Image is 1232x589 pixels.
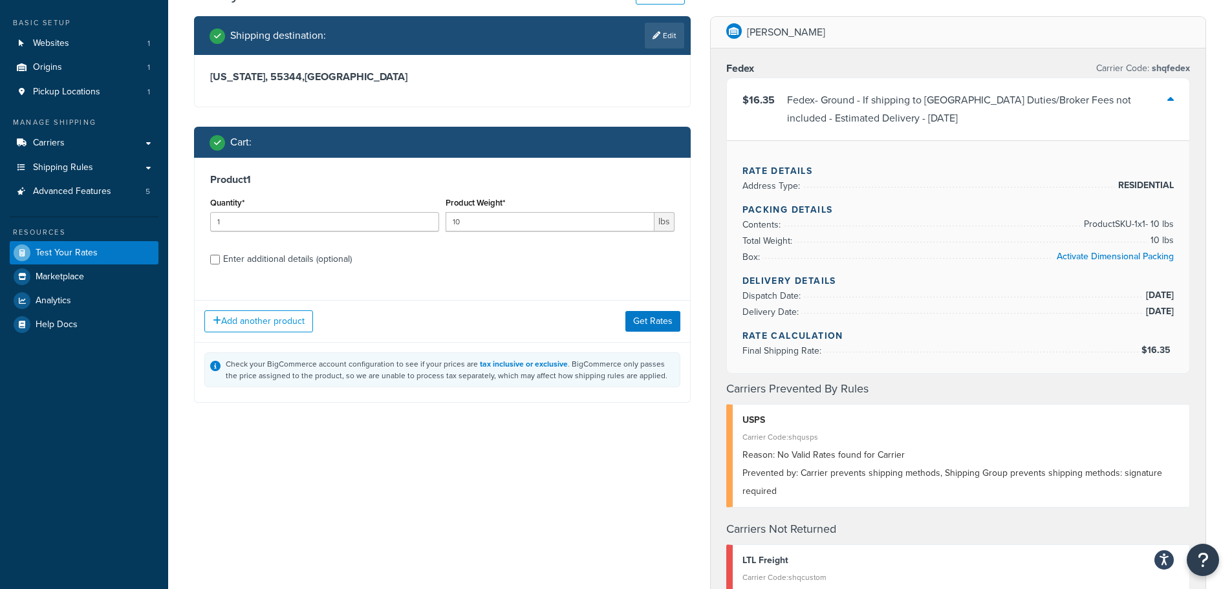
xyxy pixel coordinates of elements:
[147,62,150,73] span: 1
[1096,59,1190,78] p: Carrier Code:
[10,313,158,336] a: Help Docs
[10,80,158,104] a: Pickup Locations1
[742,446,1180,464] div: No Valid Rates found for Carrier
[36,248,98,259] span: Test Your Rates
[10,80,158,104] li: Pickup Locations
[10,32,158,56] a: Websites1
[742,552,1180,570] div: LTL Freight
[10,180,158,204] a: Advanced Features5
[10,131,158,155] a: Carriers
[10,156,158,180] a: Shipping Rules
[1057,250,1174,263] a: Activate Dimensional Packing
[10,227,158,238] div: Resources
[10,265,158,288] a: Marketplace
[742,568,1180,586] div: Carrier Code: shqcustom
[742,466,798,480] span: Prevented by:
[10,289,158,312] a: Analytics
[742,329,1174,343] h4: Rate Calculation
[742,344,825,358] span: Final Shipping Rate:
[1147,233,1174,248] span: 10 lbs
[33,138,65,149] span: Carriers
[742,218,784,231] span: Contents:
[742,448,775,462] span: Reason:
[10,32,158,56] li: Websites
[10,17,158,28] div: Basic Setup
[210,198,244,208] label: Quantity*
[10,180,158,204] li: Advanced Features
[210,70,675,83] h3: [US_STATE], 55344 , [GEOGRAPHIC_DATA]
[726,380,1191,398] h4: Carriers Prevented By Rules
[742,274,1174,288] h4: Delivery Details
[146,186,150,197] span: 5
[446,198,505,208] label: Product Weight*
[210,212,439,231] input: 0.0
[230,30,326,41] h2: Shipping destination :
[36,295,71,306] span: Analytics
[147,38,150,49] span: 1
[10,117,158,128] div: Manage Shipping
[226,358,675,381] div: Check your BigCommerce account configuration to see if your prices are . BigCommerce only passes ...
[726,520,1191,538] h4: Carriers Not Returned
[1143,288,1174,303] span: [DATE]
[1141,343,1174,357] span: $16.35
[742,92,775,107] span: $16.35
[223,250,352,268] div: Enter additional details (optional)
[210,173,675,186] h3: Product 1
[33,38,69,49] span: Websites
[10,56,158,80] a: Origins1
[742,250,763,264] span: Box:
[33,87,100,98] span: Pickup Locations
[742,234,795,248] span: Total Weight:
[230,136,252,148] h2: Cart :
[625,311,680,332] button: Get Rates
[726,62,754,75] h3: Fedex
[33,62,62,73] span: Origins
[446,212,654,231] input: 0.00
[1149,61,1190,75] span: shqfedex
[654,212,675,231] span: lbs
[33,162,93,173] span: Shipping Rules
[747,23,825,41] p: [PERSON_NAME]
[147,87,150,98] span: 1
[742,179,803,193] span: Address Type:
[742,203,1174,217] h4: Packing Details
[645,23,684,48] a: Edit
[787,91,1168,127] div: Fedex - Ground - If shipping to [GEOGRAPHIC_DATA] Duties/Broker Fees not included - Estimated Del...
[1115,178,1174,193] span: RESIDENTIAL
[480,358,568,370] a: tax inclusive or exclusive
[742,464,1180,500] div: Carrier prevents shipping methods, Shipping Group prevents shipping methods: signature required
[33,186,111,197] span: Advanced Features
[10,56,158,80] li: Origins
[10,241,158,264] a: Test Your Rates
[1187,544,1219,576] button: Open Resource Center
[1143,304,1174,319] span: [DATE]
[742,428,1180,446] div: Carrier Code: shqusps
[204,310,313,332] button: Add another product
[36,272,84,283] span: Marketplace
[742,164,1174,178] h4: Rate Details
[742,305,802,319] span: Delivery Date:
[742,411,1180,429] div: USPS
[1081,217,1174,232] span: Product SKU-1 x 1 - 10 lbs
[742,289,804,303] span: Dispatch Date:
[36,319,78,330] span: Help Docs
[210,255,220,264] input: Enter additional details (optional)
